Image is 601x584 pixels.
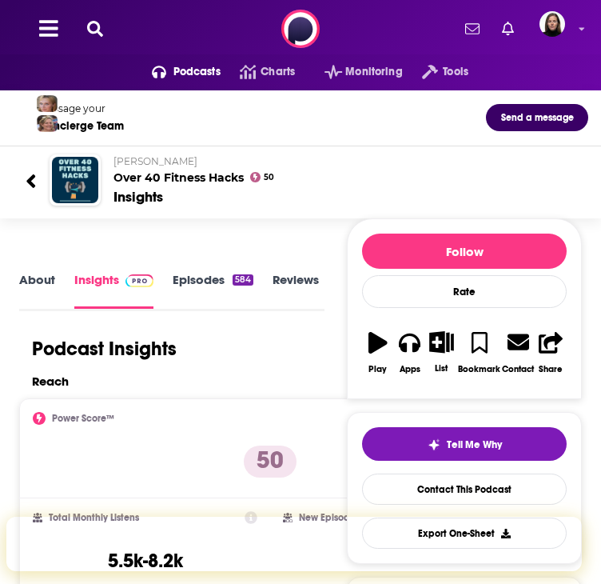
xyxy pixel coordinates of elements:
[37,115,58,132] img: Barbara Profile
[264,174,274,181] span: 50
[52,157,98,203] img: Over 40 Fitness Hacks
[362,474,567,505] a: Contact This Podcast
[37,95,58,112] img: Jules Profile
[32,374,69,389] h2: Reach
[362,234,567,269] button: Follow
[305,59,403,85] button: open menu
[261,61,295,83] span: Charts
[74,272,153,308] a: InsightsPodchaser Pro
[368,364,387,374] div: Play
[539,11,565,37] span: Logged in as BevCat3
[32,337,177,361] h1: Podcast Insights
[244,446,297,478] p: 50
[273,272,319,308] a: Reviews
[281,10,320,48] img: Podchaser - Follow, Share and Rate Podcasts
[113,155,197,167] span: [PERSON_NAME]
[362,321,394,384] button: Play
[459,15,486,42] a: Show notifications dropdown
[539,364,563,374] div: Share
[362,427,567,461] button: tell me why sparkleTell Me Why
[400,364,420,374] div: Apps
[125,274,153,287] img: Podchaser Pro
[299,512,387,523] h2: New Episode Listens
[173,61,221,83] span: Podcasts
[52,413,114,424] h2: Power Score™
[539,11,565,37] img: User Profile
[443,61,468,83] span: Tools
[39,102,124,114] div: Message your
[19,272,55,308] a: About
[49,512,139,523] h2: Total Monthly Listens
[394,321,426,384] button: Apps
[221,59,295,85] a: Charts
[458,364,500,374] div: Bookmark
[496,15,520,42] a: Show notifications dropdown
[403,59,468,85] button: open menu
[173,272,253,308] a: Episodes584
[113,155,575,185] h2: Over 40 Fitness Hacks
[6,517,582,571] iframe: Intercom live chat banner
[535,321,567,384] button: Share
[133,59,221,85] button: open menu
[345,61,402,83] span: Monitoring
[539,11,575,46] a: Logged in as BevCat3
[426,321,458,383] button: List
[501,321,535,384] a: Contact
[362,275,567,308] div: Rate
[39,119,124,133] div: Concierge Team
[233,274,253,286] div: 584
[428,438,440,451] img: tell me why sparkle
[447,438,502,451] span: Tell Me Why
[457,321,501,384] button: Bookmark
[486,104,588,131] button: Send a message
[113,188,163,206] div: Insights
[435,363,448,374] div: List
[502,363,534,374] div: Contact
